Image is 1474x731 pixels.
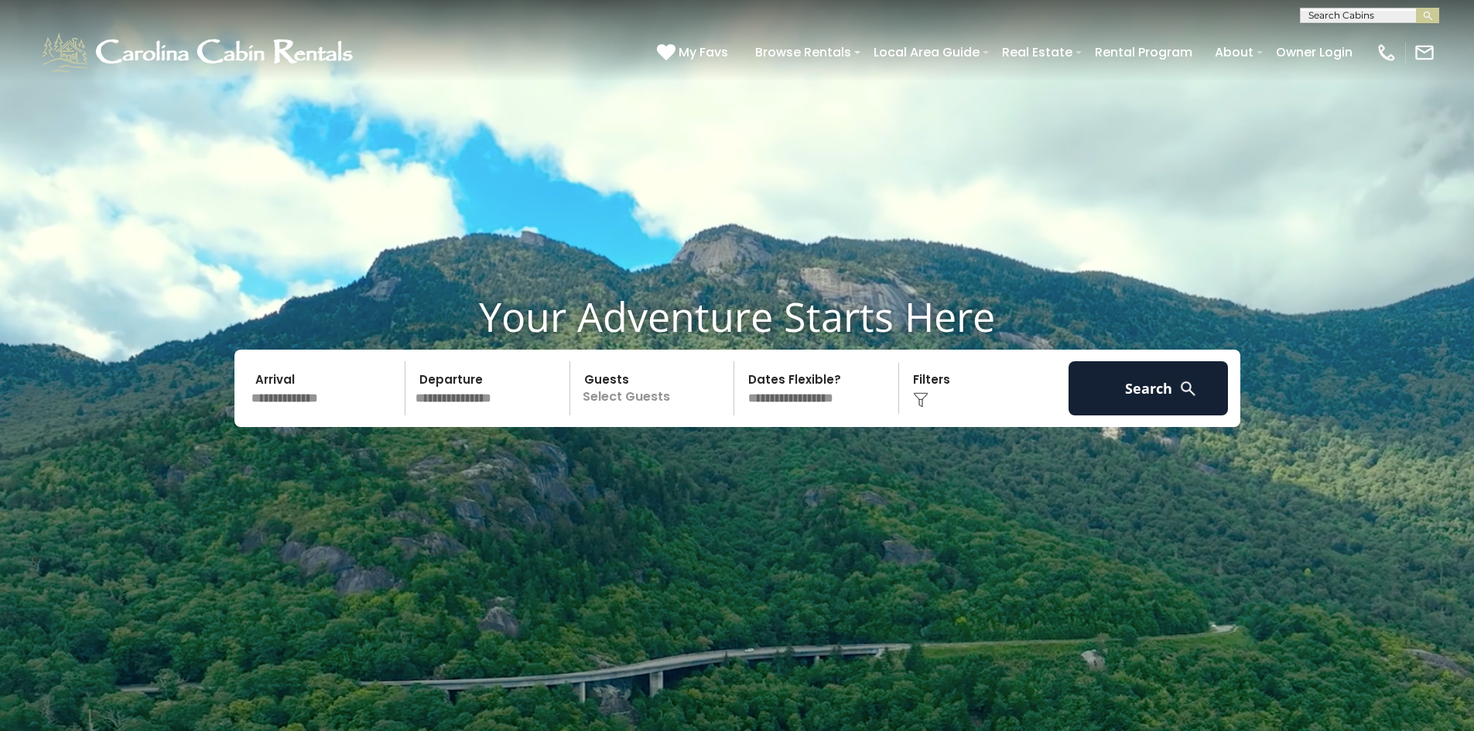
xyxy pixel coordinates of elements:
[1414,42,1435,63] img: mail-regular-white.png
[39,29,360,76] img: White-1-1-2.png
[747,39,859,66] a: Browse Rentals
[1376,42,1397,63] img: phone-regular-white.png
[1268,39,1360,66] a: Owner Login
[1207,39,1261,66] a: About
[1069,361,1229,415] button: Search
[1087,39,1200,66] a: Rental Program
[866,39,987,66] a: Local Area Guide
[679,43,728,62] span: My Favs
[657,43,732,63] a: My Favs
[1178,379,1198,398] img: search-regular-white.png
[12,292,1462,340] h1: Your Adventure Starts Here
[575,361,734,415] p: Select Guests
[913,392,929,408] img: filter--v1.png
[994,39,1080,66] a: Real Estate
